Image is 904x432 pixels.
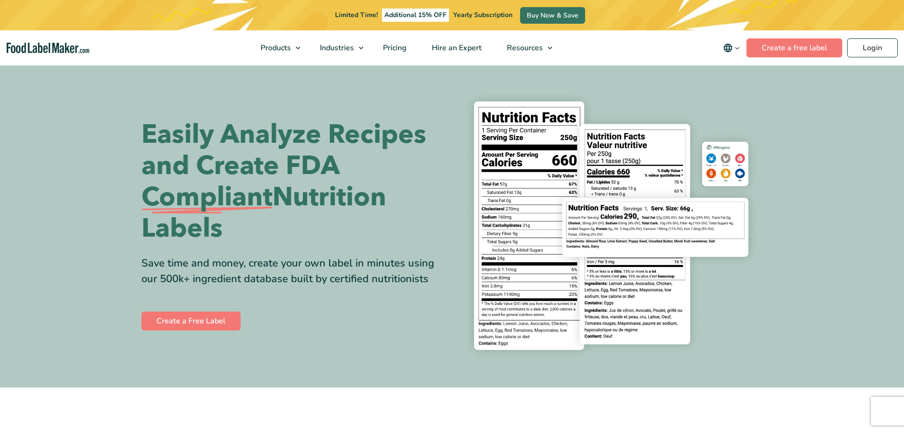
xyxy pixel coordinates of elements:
a: Products [248,30,305,65]
span: Compliant [141,182,272,213]
a: Resources [494,30,557,65]
a: Buy Now & Save [520,7,585,24]
a: Pricing [371,30,417,65]
span: Limited Time! [335,10,378,19]
a: Login [847,38,898,57]
a: Create a Free Label [141,312,241,331]
div: Save time and money, create your own label in minutes using our 500k+ ingredient database built b... [141,256,445,287]
a: Hire an Expert [419,30,492,65]
span: Yearly Subscription [453,10,513,19]
span: Products [258,43,292,53]
span: Industries [317,43,355,53]
span: Pricing [380,43,408,53]
span: Additional 15% OFF [382,9,449,22]
a: Create a free label [746,38,842,57]
span: Resources [504,43,544,53]
a: Industries [308,30,368,65]
span: Hire an Expert [429,43,483,53]
h1: Easily Analyze Recipes and Create FDA Nutrition Labels [141,119,445,244]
